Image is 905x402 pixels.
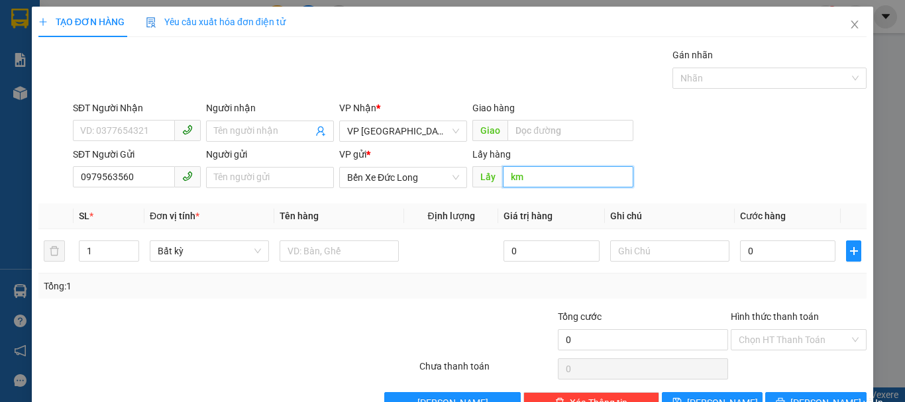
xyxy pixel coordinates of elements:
[44,240,65,262] button: delete
[347,168,459,187] span: Bến Xe Đức Long
[472,103,515,113] span: Giao hàng
[339,103,376,113] span: VP Nhận
[146,17,286,27] span: Yêu cầu xuất hóa đơn điện tử
[472,166,503,187] span: Lấy
[339,147,467,162] div: VP gửi
[182,125,193,135] span: phone
[280,240,399,262] input: VD: Bàn, Ghế
[315,126,326,136] span: user-add
[672,50,713,60] label: Gán nhãn
[38,17,48,26] span: plus
[280,211,319,221] span: Tên hàng
[347,121,459,141] span: VP Đà Lạt
[846,240,861,262] button: plus
[146,17,156,28] img: icon
[38,17,125,27] span: TẠO ĐƠN HÀNG
[472,120,507,141] span: Giao
[605,203,735,229] th: Ghi chú
[731,311,819,322] label: Hình thức thanh toán
[507,120,633,141] input: Dọc đường
[150,211,199,221] span: Đơn vị tính
[418,359,557,382] div: Chưa thanh toán
[836,7,873,44] button: Close
[79,211,89,221] span: SL
[182,171,193,181] span: phone
[73,147,201,162] div: SĐT Người Gửi
[427,211,474,221] span: Định lượng
[503,166,633,187] input: Dọc đường
[44,279,350,293] div: Tổng: 1
[847,246,861,256] span: plus
[206,101,334,115] div: Người nhận
[610,240,729,262] input: Ghi Chú
[73,101,201,115] div: SĐT Người Nhận
[740,211,786,221] span: Cước hàng
[849,19,860,30] span: close
[472,149,511,160] span: Lấy hàng
[504,211,553,221] span: Giá trị hàng
[206,147,334,162] div: Người gửi
[504,240,599,262] input: 0
[158,241,261,261] span: Bất kỳ
[558,311,602,322] span: Tổng cước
